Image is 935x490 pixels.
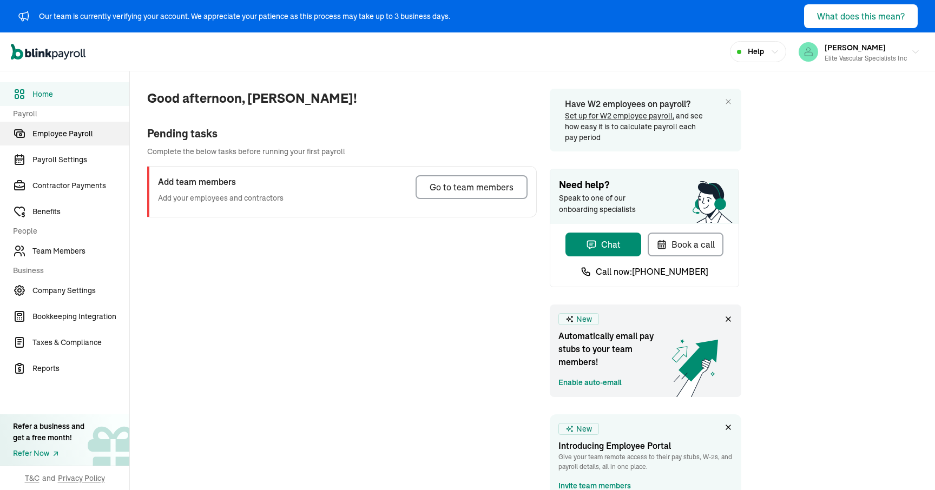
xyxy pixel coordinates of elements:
[804,4,918,28] button: What does this mean?
[748,46,764,57] span: Help
[817,10,905,23] div: What does this mean?
[32,89,129,100] span: Home
[13,226,123,237] span: People
[32,206,129,217] span: Benefits
[416,175,528,199] button: Go to team members
[565,233,641,256] button: Chat
[576,423,592,435] span: New
[147,89,537,108] span: Good afternoon, [PERSON_NAME]!
[825,54,907,63] div: Elite vascular specialists inc
[825,43,886,52] span: [PERSON_NAME]
[596,265,708,278] span: Call now: [PHONE_NUMBER]
[32,363,129,374] span: Reports
[576,314,592,325] span: New
[13,265,123,276] span: Business
[430,181,513,194] div: Go to team members
[25,473,39,484] span: T&C
[558,439,733,452] h3: Introducing Employee Portal
[13,421,84,443] div: Refer a business and get a free month!
[565,111,674,121] a: Set up for W2 employee payroll,
[559,178,730,193] span: Need help?
[11,36,85,68] nav: Global
[32,128,129,140] span: Employee Payroll
[32,154,129,165] span: Payroll Settings
[565,97,690,110] span: Have W2 employees on payroll?
[565,110,709,143] p: and see how easy it is to calculate payroll each pay period
[558,329,667,368] span: Automatically email pay stubs to your team members!
[586,238,621,251] div: Chat
[13,448,84,459] a: Refer Now
[32,180,129,191] span: Contractor Payments
[147,125,537,142] div: Pending tasks
[559,193,651,215] span: Speak to one of our onboarding specialists
[58,473,105,484] span: Privacy Policy
[32,337,129,348] span: Taxes & Compliance
[558,377,622,388] a: Enable auto-email
[656,238,715,251] div: Book a call
[147,146,537,157] span: Complete the below tasks before running your first payroll
[158,193,284,204] p: Add your employees and contractors
[32,311,129,322] span: Bookkeeping Integration
[794,38,924,65] button: [PERSON_NAME]Elite vascular specialists inc
[648,233,723,256] button: Book a call
[749,373,935,490] iframe: Chat Widget
[13,108,123,120] span: Payroll
[32,246,129,257] span: Team Members
[32,285,129,296] span: Company Settings
[730,41,786,62] button: Help
[558,452,733,472] p: Give your team remote access to their pay stubs, W‑2s, and payroll details, all in one place.
[158,175,284,188] h3: Add team members
[39,11,450,22] div: Our team is currently verifying your account. We appreciate your patience as this process may tak...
